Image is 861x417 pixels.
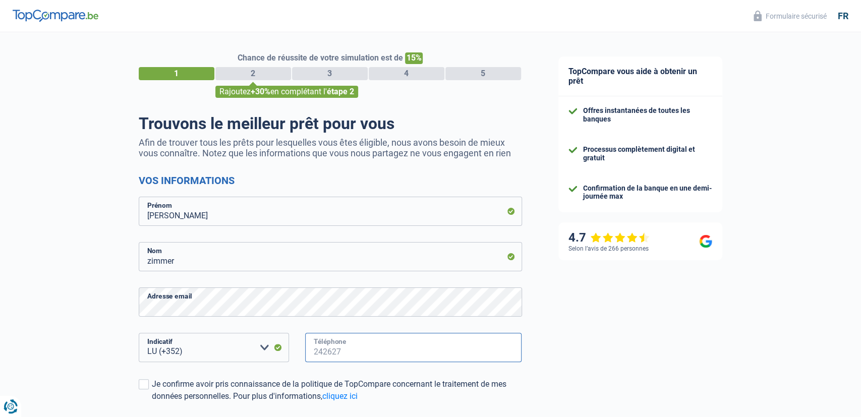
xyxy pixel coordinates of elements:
div: TopCompare vous aide à obtenir un prêt [558,56,722,96]
div: Selon l’avis de 266 personnes [568,245,649,252]
div: 5 [445,67,521,80]
a: cliquez ici [322,391,358,401]
div: Offres instantanées de toutes les banques [583,106,712,124]
button: Formulaire sécurisé [748,8,833,24]
h2: Vos informations [139,174,522,187]
span: Chance de réussite de votre simulation est de [238,53,403,63]
span: +30% [251,87,270,96]
div: Confirmation de la banque en une demi-journée max [583,184,712,201]
div: 4 [369,67,444,80]
div: Processus complètement digital et gratuit [583,145,712,162]
input: 242627 [305,333,522,362]
span: étape 2 [327,87,354,96]
div: 1 [139,67,214,80]
img: TopCompare Logo [13,10,98,22]
div: Rajoutez en complétant l' [215,86,358,98]
div: fr [838,11,848,22]
p: Afin de trouver tous les prêts pour lesquelles vous êtes éligible, nous avons besoin de mieux vou... [139,137,522,158]
span: 15% [405,52,423,64]
div: Je confirme avoir pris connaissance de la politique de TopCompare concernant le traitement de mes... [152,378,522,402]
div: 4.7 [568,230,650,245]
div: 3 [292,67,368,80]
div: 2 [215,67,291,80]
h1: Trouvons le meilleur prêt pour vous [139,114,522,133]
